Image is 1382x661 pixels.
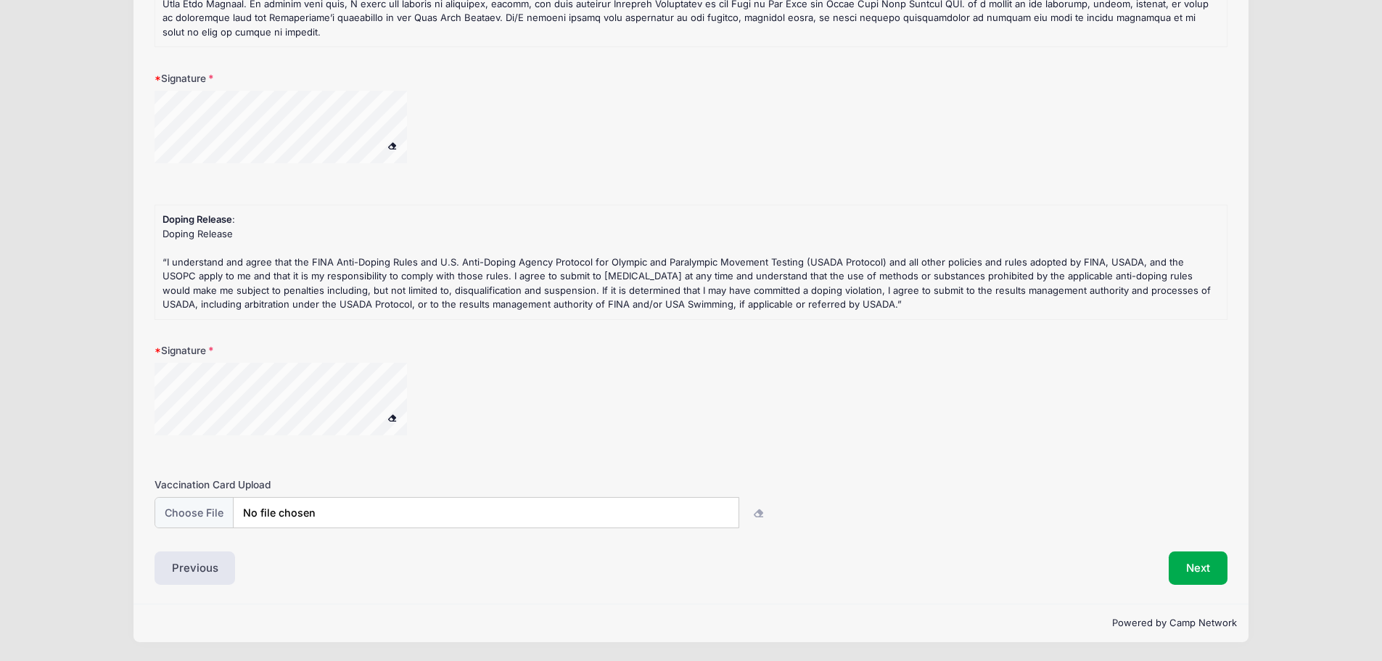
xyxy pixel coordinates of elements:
[155,343,512,358] label: Signature
[163,227,1219,312] div: Doping Release “I understand and agree that the FINA Anti-Doping Rules and U.S. Anti-Doping Agenc...
[1169,551,1227,585] button: Next
[163,213,232,225] strong: Doping Release
[155,551,236,585] button: Previous
[163,213,1219,312] div: :
[145,616,1237,631] p: Powered by Camp Network
[155,71,512,86] label: Signature
[155,477,512,492] label: Vaccination Card Upload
